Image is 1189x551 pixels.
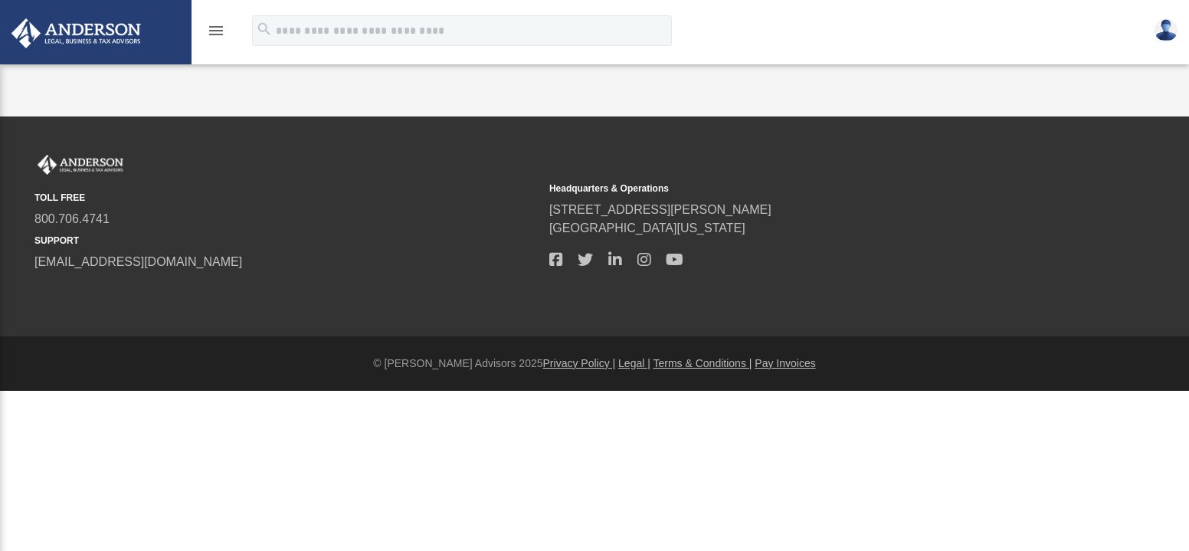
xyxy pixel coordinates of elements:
[34,212,110,225] a: 800.706.4741
[34,234,539,248] small: SUPPORT
[7,18,146,48] img: Anderson Advisors Platinum Portal
[34,255,242,268] a: [EMAIL_ADDRESS][DOMAIN_NAME]
[618,357,650,369] a: Legal |
[207,29,225,40] a: menu
[549,221,745,235] a: [GEOGRAPHIC_DATA][US_STATE]
[34,155,126,175] img: Anderson Advisors Platinum Portal
[549,182,1053,195] small: Headquarters & Operations
[549,203,771,216] a: [STREET_ADDRESS][PERSON_NAME]
[1155,19,1178,41] img: User Pic
[543,357,616,369] a: Privacy Policy |
[653,357,752,369] a: Terms & Conditions |
[207,21,225,40] i: menu
[34,191,539,205] small: TOLL FREE
[256,21,273,38] i: search
[755,357,815,369] a: Pay Invoices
